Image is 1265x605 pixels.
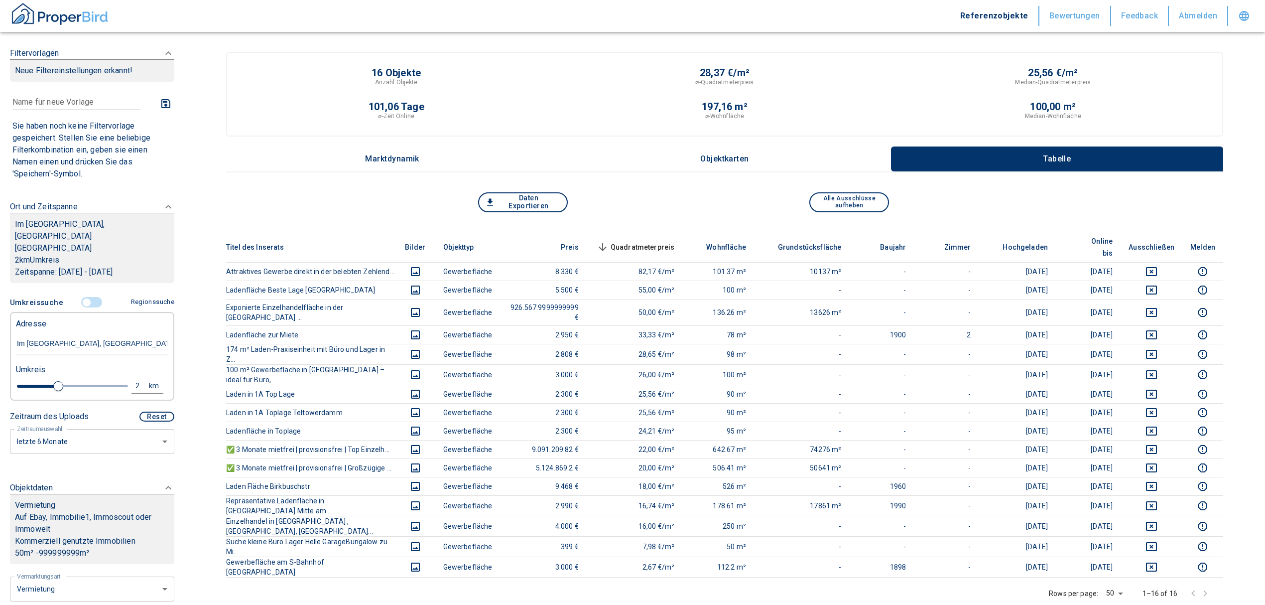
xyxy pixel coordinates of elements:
[914,299,979,325] td: -
[682,403,754,422] td: 90 m²
[682,325,754,344] td: 78 m²
[914,458,979,477] td: -
[914,422,979,440] td: -
[375,78,418,87] p: Anzahl Objekte
[369,102,424,112] p: 101,06 Tage
[403,500,427,512] button: images
[1129,500,1174,512] button: deselect this listing
[1056,364,1121,385] td: [DATE]
[15,499,56,511] p: Vermietung
[1056,299,1121,325] td: [DATE]
[435,299,501,325] td: Gewerbefläche
[702,102,748,112] p: 197,16 m²
[595,241,675,253] span: Quadratmeterpreis
[10,293,174,454] div: FiltervorlagenNeue Filtereinstellungen erkannt!
[1190,561,1215,573] button: report this listing
[435,262,501,281] td: Gewerbefläche
[754,403,850,422] td: -
[1049,589,1098,599] p: Rows per page:
[979,536,1056,557] td: [DATE]
[754,516,850,536] td: -
[226,516,395,536] th: Einzelhandel in [GEOGRAPHIC_DATA] , [GEOGRAPHIC_DATA], [GEOGRAPHIC_DATA]...
[914,477,979,495] td: -
[10,472,174,574] div: ObjektdatenVermietungAuf Ebay, Immobilie1, Immoscout oder ImmoweltKommerziell genutzte Immobilien...
[501,385,587,403] td: 2.300 €
[979,403,1056,422] td: [DATE]
[587,403,683,422] td: 25,56 €/m²
[979,477,1056,495] td: [DATE]
[10,576,174,602] div: letzte 6 Monate
[1129,348,1174,360] button: deselect this listing
[1056,495,1121,516] td: [DATE]
[914,325,979,344] td: 2
[10,482,53,494] p: Objektdaten
[501,422,587,440] td: 2.300 €
[127,294,174,311] button: Regionssuche
[979,422,1056,440] td: [DATE]
[435,458,501,477] td: Gewerbefläche
[15,511,169,535] p: Auf Ebay, Immobilie1, Immoscout oder Immowelt
[1039,6,1111,26] button: Bewertungen
[914,344,979,364] td: -
[226,299,395,325] th: Exponierte Einzelhandelfläche in der [GEOGRAPHIC_DATA] ...
[849,557,914,577] td: 1898
[1056,422,1121,440] td: [DATE]
[987,241,1048,253] span: Hochgeladen
[682,440,754,458] td: 642.67 m²
[587,422,683,440] td: 24,21 €/m²
[501,477,587,495] td: 9.468 €
[226,281,395,299] th: Ladenfläche Beste Lage [GEOGRAPHIC_DATA]
[587,495,683,516] td: 16,74 €/m²
[1129,444,1174,455] button: deselect this listing
[754,299,850,325] td: 13626 m²
[403,284,427,296] button: images
[849,325,914,344] td: 1900
[226,147,1223,171] div: wrapped label tabs example
[849,536,914,557] td: -
[1190,462,1215,474] button: report this listing
[435,440,501,458] td: Gewerbefläche
[1129,388,1174,400] button: deselect this listing
[1190,520,1215,532] button: report this listing
[10,1,110,30] button: ProperBird Logo and Home Button
[1129,425,1174,437] button: deselect this listing
[1129,284,1174,296] button: deselect this listing
[16,318,46,330] p: Adresse
[1056,516,1121,536] td: [DATE]
[1056,557,1121,577] td: [DATE]
[1190,266,1215,278] button: report this listing
[1056,262,1121,281] td: [DATE]
[131,379,163,394] button: 2km
[1015,78,1091,87] p: Median-Quadratmeterpreis
[15,218,169,254] p: Im [GEOGRAPHIC_DATA], [GEOGRAPHIC_DATA] [GEOGRAPHIC_DATA]
[700,154,750,163] p: Objektkarten
[435,557,501,577] td: Gewerbefläche
[1129,480,1174,492] button: deselect this listing
[682,299,754,325] td: 136.26 m²
[979,458,1056,477] td: [DATE]
[435,477,501,495] td: Gewerbefläche
[849,516,914,536] td: -
[226,364,395,385] th: 100 m² Gewerbefläche in [GEOGRAPHIC_DATA] – ideal für Büro,...
[1056,403,1121,422] td: [DATE]
[1028,68,1078,78] p: 25,56 €/m²
[1056,344,1121,364] td: [DATE]
[403,520,427,532] button: images
[914,516,979,536] td: -
[1056,536,1121,557] td: [DATE]
[914,403,979,422] td: -
[435,536,501,557] td: Gewerbefläche
[10,201,78,213] p: Ort und Zeitspanne
[10,411,89,423] p: Zeitraum des Uploads
[754,477,850,495] td: -
[864,241,906,253] span: Baujahr
[139,412,174,422] button: Reset
[1064,235,1113,259] span: Online bis
[1129,329,1174,341] button: deselect this listing
[501,281,587,299] td: 5.500 €
[754,422,850,440] td: -
[849,364,914,385] td: -
[15,547,169,559] p: 50 m² - 999999999 m²
[914,385,979,403] td: -
[1190,500,1215,512] button: report this listing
